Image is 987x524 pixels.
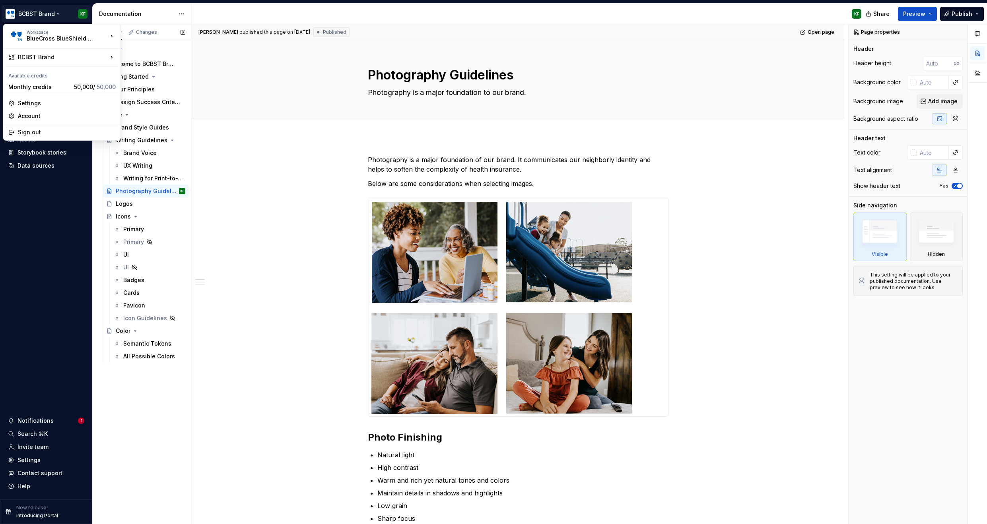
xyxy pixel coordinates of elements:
[18,128,116,136] div: Sign out
[18,53,108,61] div: BCBST Brand
[5,68,119,81] div: Available credits
[8,83,71,91] div: Monthly credits
[27,35,94,43] div: BlueCross BlueShield of [US_STATE]
[18,112,116,120] div: Account
[9,29,23,43] img: b44e7a6b-69a5-43df-ae42-963d7259159b.png
[74,83,116,90] span: 50,000 /
[18,99,116,107] div: Settings
[97,83,116,90] span: 50,000
[27,30,108,35] div: Workspace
